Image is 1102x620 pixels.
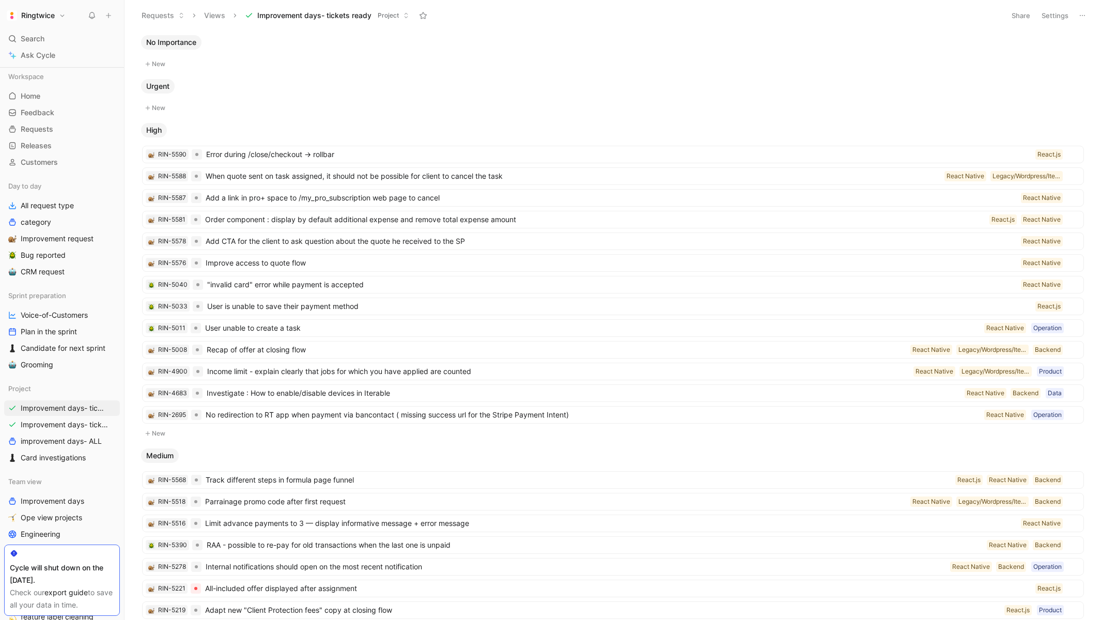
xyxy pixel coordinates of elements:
[158,388,187,398] div: RIN-4683
[21,91,40,101] span: Home
[207,539,983,551] span: RAA - possible to re-pay for old transactions when the last one is unpaid
[148,608,154,614] img: 🐌
[142,189,1084,207] a: 🐌RIN-5587Add a link in pro+ space to /my_pro_subscription web page to cancelReact Native
[6,359,19,371] button: 🤖
[4,105,120,120] a: Feedback
[148,173,155,180] button: 🐌
[146,37,196,48] span: No Importance
[158,345,187,355] div: RIN-5008
[148,586,154,592] img: 🐌
[142,580,1084,597] a: 🐌RIN-5221All-included offer displayed after assignmentReact.js
[1035,540,1061,550] div: Backend
[1039,605,1062,615] div: Product
[4,340,120,356] a: ♟️Candidate for next sprint
[148,498,155,505] div: 🐌
[4,381,120,466] div: ProjectImprovement days- tickets readyImprovement days- tickets ready-legacyimprovement days- ALL...
[378,10,399,21] span: Project
[148,520,155,527] div: 🐌
[1023,236,1061,246] div: React Native
[148,607,155,614] div: 🐌
[4,288,120,373] div: Sprint preparationVoice-of-CustomersPlan in the sprint♟️Candidate for next sprint🤖Grooming
[148,368,155,375] div: 🐌
[158,149,187,160] div: RIN-5590
[148,303,155,310] button: 🪲
[4,493,120,509] a: Improvement days
[10,562,114,586] div: Cycle will shut down on the [DATE].
[142,558,1084,576] a: 🐌RIN-5278Internal notifications should open on the most recent notificationOperationBackendReact ...
[4,48,120,63] a: Ask Cycle
[1023,258,1061,268] div: React Native
[148,260,154,267] img: 🐌
[142,276,1084,293] a: 🪲RIN-5040"invalid card" error while payment is acceptedReact Native
[148,585,155,592] div: 🐌
[148,259,155,267] div: 🐌
[240,8,414,23] button: Improvement days- tickets readyProject
[205,517,1017,530] span: Limit advance payments to 3 — display informative message + error message
[148,563,155,570] button: 🐌
[158,410,186,420] div: RIN-2695
[912,345,950,355] div: React Native
[8,235,17,243] img: 🐌
[10,586,114,611] div: Check our to save all your data in time.
[158,171,186,181] div: RIN-5588
[142,406,1084,424] a: 🐌RIN-2695No redirection to RT app when payment via bancontact ( missing success url for the Strip...
[4,510,120,525] a: 🤸Ope view projects
[137,79,1089,115] div: UrgentNew
[4,264,120,280] a: 🤖CRM request
[158,214,185,225] div: RIN-5581
[1037,583,1061,594] div: React.js
[148,324,155,332] button: 🪲
[141,102,1085,114] button: New
[8,514,17,522] img: 🤸
[158,193,186,203] div: RIN-5587
[148,541,155,549] div: 🪲
[206,235,1017,247] span: Add CTA for the client to ask question about the quote he received to the SP
[205,322,980,334] span: User unable to create a task
[158,323,185,333] div: RIN-5011
[4,526,120,542] a: Engineering
[4,178,120,194] div: Day to day
[21,141,52,151] span: Releases
[148,194,155,202] div: 🐌
[6,512,19,524] button: 🤸
[148,151,155,158] button: 🐌
[989,475,1027,485] div: React Native
[1035,497,1061,507] div: Backend
[158,258,186,268] div: RIN-5576
[205,495,906,508] span: Parrainage promo code after first request
[148,391,154,397] img: 🐌
[141,427,1085,440] button: New
[148,346,155,353] button: 🐌
[4,247,120,263] a: 🪲Bug reported
[148,152,154,158] img: 🐌
[158,236,186,246] div: RIN-5578
[142,298,1084,315] a: 🪲RIN-5033User is unable to save their payment methodReact.js
[7,10,17,21] img: Ringtwice
[1037,8,1073,23] button: Settings
[257,10,371,21] span: Improvement days- tickets ready
[4,8,68,23] button: RingtwiceRingtwice
[1039,366,1062,377] div: Product
[44,588,88,597] a: export guide
[6,342,19,354] button: ♟️
[206,474,951,486] span: Track different steps in formula page funnel
[137,35,1089,71] div: No ImportanceNew
[148,174,154,180] img: 🐌
[8,476,42,487] span: Team view
[1033,562,1062,572] div: Operation
[1035,345,1061,355] div: Backend
[21,343,105,353] span: Candidate for next sprint
[8,344,17,352] img: ♟️
[148,499,154,505] img: 🐌
[21,200,74,211] span: All request type
[207,365,909,378] span: Income limit - explain clearly that jobs for which you have applied are counted
[21,157,58,167] span: Customers
[4,214,120,230] a: category
[4,154,120,170] a: Customers
[141,58,1085,70] button: New
[158,583,185,594] div: RIN-5221
[4,400,120,416] a: Improvement days- tickets ready
[21,217,51,227] span: category
[146,81,169,91] span: Urgent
